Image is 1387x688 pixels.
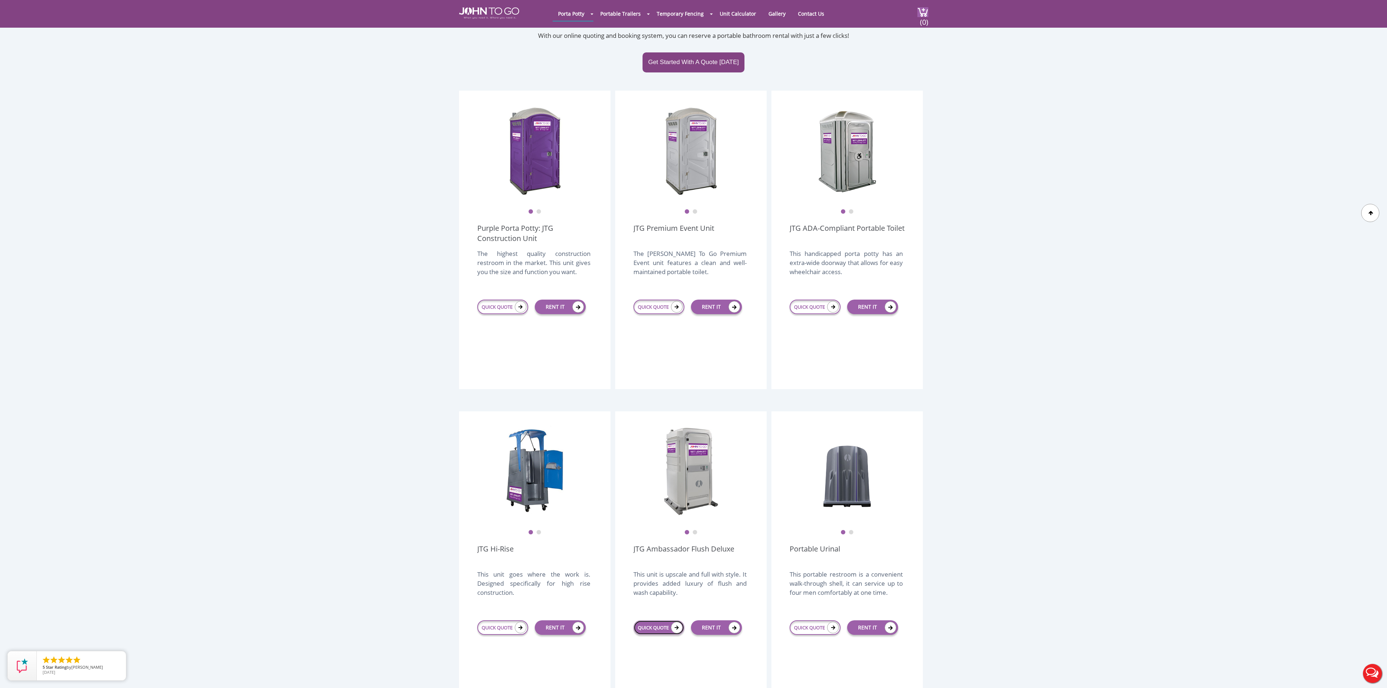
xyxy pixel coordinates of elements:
[633,570,747,605] div: This unit is upscale and full with style. It provides added luxury of flush and wash capability.
[790,223,905,244] a: JTG ADA-Compliant Portable Toilet
[790,620,841,635] a: QUICK QUOTE
[841,530,846,535] button: 1 of 2
[528,209,533,214] button: 1 of 2
[57,656,66,664] li: 
[790,300,841,314] a: QUICK QUOTE
[553,7,590,21] a: Porta Potty
[46,664,67,670] span: Star Rating
[684,530,689,535] button: 1 of 2
[692,209,698,214] button: 2 of 2
[684,209,689,214] button: 1 of 2
[847,620,898,635] a: RENT IT
[43,665,120,670] span: by
[43,664,45,670] span: 5
[535,300,586,314] a: RENT IT
[633,223,714,244] a: JTG Premium Event Unit
[595,7,646,21] a: Portable Trailers
[818,426,876,517] img: urinal unit 1
[790,544,840,564] a: Portable Urinal
[72,656,81,664] li: 
[71,664,103,670] span: [PERSON_NAME]
[849,530,854,535] button: 2 of 2
[477,249,590,284] div: The highest quality construction restroom in the market. This unit gives you the size and functio...
[793,7,830,21] a: Contact Us
[633,544,734,564] a: JTG Ambassador Flush Deluxe
[42,656,51,664] li: 
[535,620,586,635] a: RENT IT
[1358,659,1387,688] button: Live Chat
[459,31,928,40] p: With our online quoting and booking system, you can reserve a portable bathroom rental with just ...
[849,209,854,214] button: 2 of 2
[459,7,519,19] img: JOHN to go
[920,11,928,27] span: (0)
[477,300,528,314] a: QUICK QUOTE
[65,656,74,664] li: 
[847,300,898,314] a: RENT IT
[691,620,742,635] a: RENT IT
[50,656,58,664] li: 
[818,105,876,196] img: ADA Handicapped Accessible Unit
[633,249,747,284] div: The [PERSON_NAME] To Go Premium Event unit features a clean and well-maintained portable toilet.
[651,7,709,21] a: Temporary Fencing
[790,249,903,284] div: This handicapped porta potty has an extra-wide doorway that allows for easy wheelchair access.
[477,223,592,244] a: Purple Porta Potty: JTG Construction Unit
[692,530,698,535] button: 2 of 2
[536,530,541,535] button: 2 of 2
[477,570,590,605] div: This unit goes where the work is. Designed specifically for high rise construction.
[506,426,564,517] img: JTG Hi-Rise Unit
[643,52,744,72] a: Get Started With A Quote [DATE]
[633,620,684,635] a: QUICK QUOTE
[477,544,514,564] a: JTG Hi-Rise
[691,300,742,314] a: RENT IT
[633,300,684,314] a: QUICK QUOTE
[790,570,903,605] div: This portable restroom is a convenient walk-through shell, it can service up to four men comforta...
[477,620,528,635] a: QUICK QUOTE
[917,7,928,17] img: cart a
[841,209,846,214] button: 1 of 2
[15,659,29,673] img: Review Rating
[714,7,762,21] a: Unit Calculator
[43,669,55,675] span: [DATE]
[528,530,533,535] button: 1 of 2
[763,7,791,21] a: Gallery
[536,209,541,214] button: 2 of 2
